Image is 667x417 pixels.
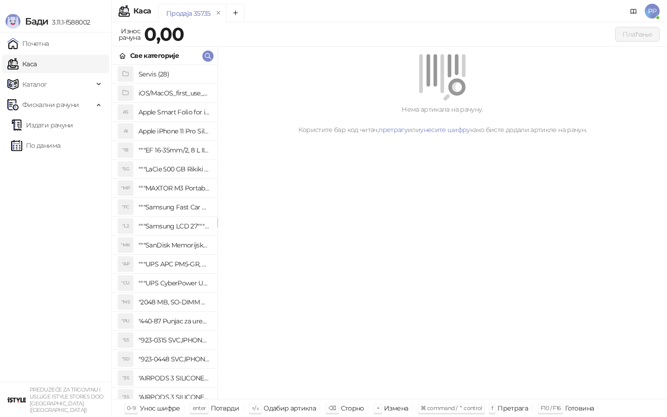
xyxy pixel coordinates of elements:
[118,257,133,272] div: "AP
[118,219,133,234] div: "L2
[25,16,48,27] span: Бади
[22,75,47,94] span: Каталог
[138,371,210,385] h4: "AIRPODS 3 SILICONE CASE BLACK"
[138,390,210,404] h4: "AIRPODS 3 SILICONE CASE BLUE"
[48,18,90,26] span: 3.11.1-f588002
[7,391,26,409] img: 64x64-companyLogo-77b92cf4-9946-4f36-9751-bf7bb5fd2c7d.png
[615,27,660,42] button: Плаћање
[384,402,408,414] div: Измена
[421,404,482,411] span: ⌘ command / ⌃ control
[213,9,225,17] button: remove
[264,402,316,414] div: Одабир артикла
[7,55,37,73] a: Каса
[118,276,133,291] div: "CU
[252,404,259,411] span: ↑/↓
[118,143,133,158] div: "18
[138,200,210,215] h4: """Samsung Fast Car Charge Adapter, brzi auto punja_, boja crna"""
[328,404,336,411] span: ⌫
[193,404,206,411] span: enter
[127,404,135,411] span: 0-9
[118,162,133,177] div: "5G
[341,402,364,414] div: Сторно
[491,404,493,411] span: f
[112,65,217,399] div: grid
[118,238,133,253] div: "MK
[420,126,470,134] a: унесите шифру
[133,7,151,15] div: Каса
[377,404,379,411] span: +
[117,25,142,44] div: Износ рачуна
[138,143,210,158] h4: """EF 16-35mm/2, 8 L III USM"""
[30,386,104,413] small: PREDUZEĆE ZA TRGOVINU I USLUGE ISTYLE STORES DOO [GEOGRAPHIC_DATA] ([GEOGRAPHIC_DATA])
[541,404,560,411] span: F10 / F16
[138,257,210,272] h4: """UPS APC PM5-GR, Essential Surge Arrest,5 utic_nica"""
[118,314,133,329] div: "PU
[138,352,210,366] h4: "923-0448 SVC,IPHONE,TOURQUE DRIVER KIT .65KGF- CM Šrafciger "
[378,126,408,134] a: претрагу
[118,333,133,347] div: "S5
[6,14,20,29] img: Logo
[565,402,594,414] div: Готовина
[138,105,210,120] h4: Apple Smart Folio for iPad mini (A17 Pro) - Sage
[211,402,239,414] div: Потврди
[118,295,133,310] div: "MS
[138,276,210,291] h4: """UPS CyberPower UT650EG, 650VA/360W , line-int., s_uko, desktop"""
[144,23,184,45] strong: 0,00
[138,67,210,82] h4: Servis (28)
[497,402,528,414] div: Претрага
[138,162,210,177] h4: """LaCie 500 GB Rikiki USB 3.0 / Ultra Compact & Resistant aluminum / USB 3.0 / 2.5"""""""
[138,333,210,347] h4: "923-0315 SVC,IPHONE 5/5S BATTERY REMOVAL TRAY Držač za iPhone sa kojim se otvara display
[226,4,245,22] button: Add tab
[138,295,210,310] h4: "2048 MB, SO-DIMM DDRII, 667 MHz, Napajanje 1,8 0,1 V, Latencija CL5"
[118,352,133,366] div: "SD
[229,104,656,135] div: Нема артикала на рачуну. Користите бар код читач, или како бисте додали артикле на рачун.
[138,238,210,253] h4: """SanDisk Memorijska kartica 256GB microSDXC sa SD adapterom SDSQXA1-256G-GN6MA - Extreme PLUS, ...
[645,4,660,19] span: PP
[138,181,210,196] h4: """MAXTOR M3 Portable 2TB 2.5"""" crni eksterni hard disk HX-M201TCB/GM"""
[118,105,133,120] div: AS
[11,116,73,134] a: Издати рачуни
[138,314,210,329] h4: "440-87 Punjac za uredjaje sa micro USB portom 4/1, Stand."
[138,86,210,101] h4: iOS/MacOS_first_use_assistance (4)
[130,51,179,61] div: Све категорије
[118,124,133,139] div: AI
[166,8,211,19] div: Продаја 35735
[118,371,133,385] div: "3S
[118,200,133,215] div: "FC
[626,4,641,19] a: Документација
[138,124,210,139] h4: Apple iPhone 11 Pro Silicone Case - Black
[118,181,133,196] div: "MP
[140,402,180,414] div: Унос шифре
[118,390,133,404] div: "3S
[22,95,79,114] span: Фискални рачуни
[11,136,60,155] a: По данима
[138,219,210,234] h4: """Samsung LCD 27"""" C27F390FHUXEN"""
[7,34,49,53] a: Почетна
